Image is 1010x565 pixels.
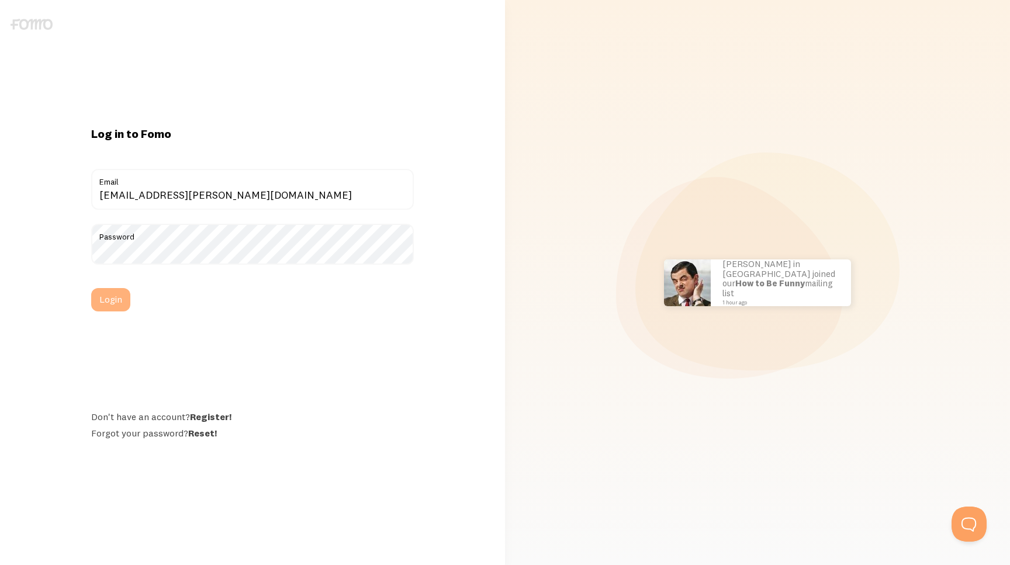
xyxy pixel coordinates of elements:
div: Don't have an account? [91,411,414,422]
div: Forgot your password? [91,427,414,439]
label: Email [91,169,414,189]
label: Password [91,224,414,244]
h1: Log in to Fomo [91,126,414,141]
button: Login [91,288,130,311]
a: Register! [190,411,231,422]
img: fomo-logo-gray-b99e0e8ada9f9040e2984d0d95b3b12da0074ffd48d1e5cb62ac37fc77b0b268.svg [11,19,53,30]
a: Reset! [188,427,217,439]
iframe: Help Scout Beacon - Open [952,507,987,542]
